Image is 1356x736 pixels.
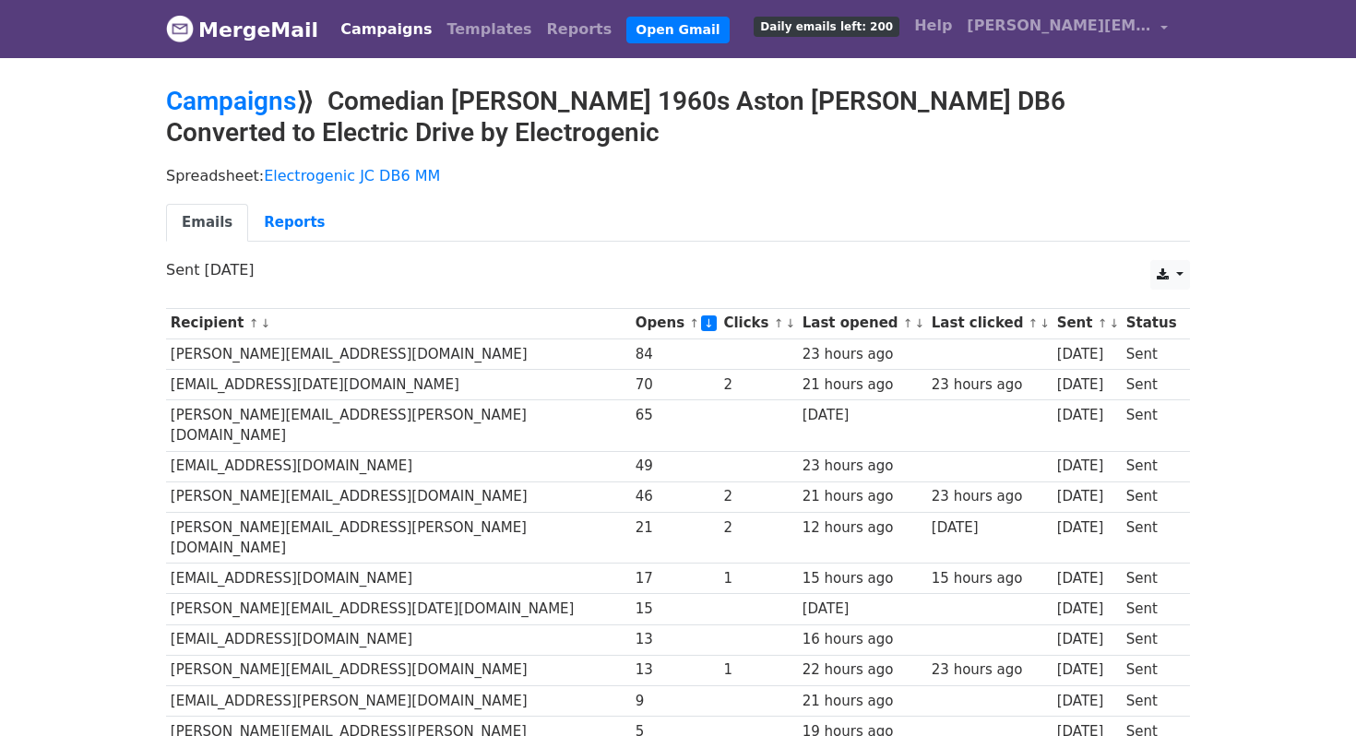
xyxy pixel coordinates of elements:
[754,17,899,37] span: Daily emails left: 200
[166,655,631,685] td: [PERSON_NAME][EMAIL_ADDRESS][DOMAIN_NAME]
[333,11,439,48] a: Campaigns
[636,374,715,396] div: 70
[636,599,715,620] div: 15
[1057,456,1118,477] div: [DATE]
[803,486,922,507] div: 21 hours ago
[803,659,922,681] div: 22 hours ago
[636,691,715,712] div: 9
[1057,405,1118,426] div: [DATE]
[166,308,631,338] th: Recipient
[723,568,793,589] div: 1
[689,316,699,330] a: ↑
[1098,316,1108,330] a: ↑
[723,659,793,681] div: 1
[1109,316,1119,330] a: ↓
[631,308,720,338] th: Opens
[803,456,922,477] div: 23 hours ago
[701,315,717,331] a: ↓
[803,517,922,539] div: 12 hours ago
[636,517,715,539] div: 21
[166,338,631,369] td: [PERSON_NAME][EMAIL_ADDRESS][DOMAIN_NAME]
[959,7,1175,51] a: [PERSON_NAME][EMAIL_ADDRESS][DOMAIN_NAME]
[166,86,296,116] a: Campaigns
[1122,594,1181,624] td: Sent
[1122,512,1181,564] td: Sent
[166,594,631,624] td: [PERSON_NAME][EMAIL_ADDRESS][DATE][DOMAIN_NAME]
[166,86,1190,148] h2: ⟫ Comedian [PERSON_NAME] 1960s Aston [PERSON_NAME] DB6 Converted to Electric Drive by Electrogenic
[1057,599,1118,620] div: [DATE]
[540,11,620,48] a: Reports
[803,374,922,396] div: 21 hours ago
[803,405,922,426] div: [DATE]
[248,204,340,242] a: Reports
[249,316,259,330] a: ↑
[798,308,927,338] th: Last opened
[723,374,793,396] div: 2
[932,568,1048,589] div: 15 hours ago
[907,7,959,44] a: Help
[1122,451,1181,481] td: Sent
[260,316,270,330] a: ↓
[626,17,729,43] a: Open Gmail
[1040,316,1050,330] a: ↓
[1053,308,1122,338] th: Sent
[932,486,1048,507] div: 23 hours ago
[1122,624,1181,655] td: Sent
[166,15,194,42] img: MergeMail logo
[1057,629,1118,650] div: [DATE]
[915,316,925,330] a: ↓
[166,399,631,451] td: [PERSON_NAME][EMAIL_ADDRESS][PERSON_NAME][DOMAIN_NAME]
[264,167,440,184] a: Electrogenic JC DB6 MM
[803,344,922,365] div: 23 hours ago
[166,564,631,594] td: [EMAIL_ADDRESS][DOMAIN_NAME]
[723,486,793,507] div: 2
[1122,685,1181,716] td: Sent
[1122,564,1181,594] td: Sent
[803,691,922,712] div: 21 hours ago
[636,405,715,426] div: 65
[636,456,715,477] div: 49
[1057,517,1118,539] div: [DATE]
[927,308,1053,338] th: Last clicked
[803,629,922,650] div: 16 hours ago
[774,316,784,330] a: ↑
[932,517,1048,539] div: [DATE]
[166,512,631,564] td: [PERSON_NAME][EMAIL_ADDRESS][PERSON_NAME][DOMAIN_NAME]
[785,316,795,330] a: ↓
[932,374,1048,396] div: 23 hours ago
[1057,691,1118,712] div: [DATE]
[166,166,1190,185] p: Spreadsheet:
[903,316,913,330] a: ↑
[636,629,715,650] div: 13
[166,369,631,399] td: [EMAIL_ADDRESS][DATE][DOMAIN_NAME]
[636,344,715,365] div: 84
[1057,659,1118,681] div: [DATE]
[636,568,715,589] div: 17
[636,486,715,507] div: 46
[166,451,631,481] td: [EMAIL_ADDRESS][DOMAIN_NAME]
[1057,344,1118,365] div: [DATE]
[1122,308,1181,338] th: Status
[636,659,715,681] div: 13
[1122,481,1181,512] td: Sent
[932,659,1048,681] div: 23 hours ago
[723,517,793,539] div: 2
[746,7,907,44] a: Daily emails left: 200
[1057,568,1118,589] div: [DATE]
[166,10,318,49] a: MergeMail
[166,685,631,716] td: [EMAIL_ADDRESS][PERSON_NAME][DOMAIN_NAME]
[1057,486,1118,507] div: [DATE]
[967,15,1151,37] span: [PERSON_NAME][EMAIL_ADDRESS][DOMAIN_NAME]
[1029,316,1039,330] a: ↑
[1122,655,1181,685] td: Sent
[166,204,248,242] a: Emails
[166,624,631,655] td: [EMAIL_ADDRESS][DOMAIN_NAME]
[1057,374,1118,396] div: [DATE]
[1122,399,1181,451] td: Sent
[1122,338,1181,369] td: Sent
[1122,369,1181,399] td: Sent
[803,599,922,620] div: [DATE]
[720,308,798,338] th: Clicks
[166,260,1190,279] p: Sent [DATE]
[803,568,922,589] div: 15 hours ago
